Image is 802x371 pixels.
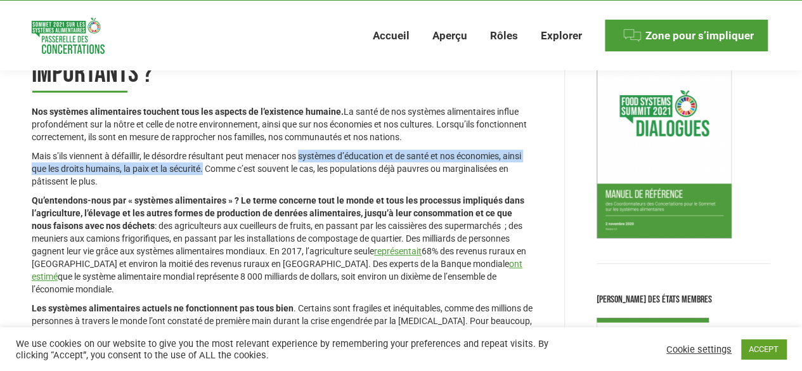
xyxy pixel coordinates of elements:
p: . Certains sont fragiles et inéquitables, comme des millions de personnes à travers le monde l’on... [32,302,533,365]
span: Zone pour s’impliquer [645,29,754,42]
div: [PERSON_NAME] des États membres [597,292,770,308]
img: FR - Manuel de référence des Coordonnateurs [597,48,732,238]
a: ont estimé [32,259,522,282]
strong: Les systèmes alimentaires actuels ne fonctionnent pas tous bien [32,303,294,313]
strong: Qu’entendons-nous par « systèmes alimentaires » ? Le terme concerne tout le monde et tous les pro... [32,195,524,231]
span: Rôles [490,29,518,42]
img: Menu icon [623,26,642,45]
img: Food Systems Summit Dialogues [32,18,105,54]
a: ACCEPT [741,339,786,359]
span: Aperçu [432,29,467,42]
div: We use cookies on our website to give you the most relevant experience by remembering your prefer... [16,338,555,361]
p: La santé de nos systèmes alimentaires influe profondément sur la nôtre et celle de notre environn... [32,105,533,143]
p: : des agriculteurs aux cueilleurs de fruits, en passant par les caissières des supermarchés ; des... [32,194,533,296]
p: Mais s’ils viennent à défaillir, le désordre résultant peut menacer nos systèmes d’éducation et d... [32,150,533,188]
a: représentait [374,246,422,256]
span: Explorer [541,29,582,42]
a: Cookie settings [666,344,732,355]
span: Accueil [373,29,410,42]
strong: Nos systèmes alimentaires touchent tous les aspects de l’existence humaine. [32,107,344,117]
